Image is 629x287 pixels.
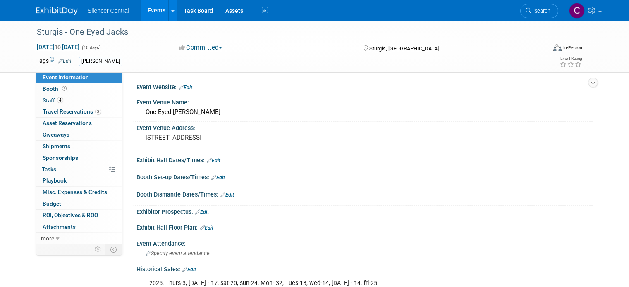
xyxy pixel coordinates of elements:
img: Format-Inperson.png [553,44,562,51]
a: Staff4 [36,95,122,106]
span: Misc. Expenses & Credits [43,189,107,195]
a: Tasks [36,164,122,175]
div: Exhibitor Prospectus: [136,206,593,216]
a: ROI, Objectives & ROO [36,210,122,221]
div: Event Website: [136,81,593,92]
div: Exhibit Hall Floor Plan: [136,221,593,232]
a: Attachments [36,221,122,232]
a: Shipments [36,141,122,152]
span: 4 [57,97,63,103]
span: 3 [95,109,101,115]
div: Event Rating [560,57,582,61]
span: Shipments [43,143,70,149]
td: Personalize Event Tab Strip [91,244,105,255]
a: Giveaways [36,129,122,140]
span: Budget [43,200,61,207]
a: Edit [211,175,225,180]
img: ExhibitDay [36,7,78,15]
span: Search [531,8,550,14]
span: Staff [43,97,63,104]
a: Edit [195,209,209,215]
div: Event Attendance: [136,237,593,248]
div: Event Venue Address: [136,122,593,132]
div: Exhibit Hall Dates/Times: [136,154,593,165]
a: Playbook [36,175,122,186]
span: Booth [43,85,68,92]
span: to [54,44,62,50]
td: Tags [36,57,72,66]
a: Search [520,4,558,18]
span: Asset Reservations [43,120,92,126]
div: One Eyed [PERSON_NAME] [143,106,586,119]
span: [DATE] [DATE] [36,43,80,51]
td: Toggle Event Tabs [105,244,122,255]
div: Booth Dismantle Dates/Times: [136,188,593,199]
a: Travel Reservations3 [36,106,122,117]
a: Booth [36,83,122,95]
a: Sponsorships [36,152,122,164]
div: Sturgis - One Eyed Jacks [34,25,536,40]
span: more [41,235,54,242]
div: Event Format [502,43,582,55]
div: Event Venue Name: [136,96,593,107]
button: Committed [176,43,225,52]
a: Edit [58,58,72,64]
span: Playbook [43,177,67,184]
span: Specify event attendance [146,250,210,256]
a: Edit [179,85,192,90]
span: Event Information [43,74,89,81]
img: Cade Cox [569,3,585,19]
div: Booth Set-up Dates/Times: [136,171,593,182]
a: more [36,233,122,244]
span: (10 days) [81,45,101,50]
span: Travel Reservations [43,108,101,115]
span: Attachments [43,223,76,230]
a: Asset Reservations [36,118,122,129]
a: Misc. Expenses & Credits [36,187,122,198]
div: [PERSON_NAME] [79,57,122,66]
span: Silencer Central [88,7,129,14]
span: Giveaways [43,131,69,138]
pre: [STREET_ADDRESS] [146,134,318,141]
div: In-Person [563,45,582,51]
a: Budget [36,198,122,209]
a: Edit [182,267,196,273]
span: ROI, Objectives & ROO [43,212,98,218]
a: Edit [220,192,234,198]
span: Booth not reserved yet [60,85,68,92]
span: Tasks [42,166,56,173]
a: Event Information [36,72,122,83]
a: Edit [207,158,220,164]
span: Sturgis, [GEOGRAPHIC_DATA] [369,45,439,52]
div: Historical Sales: [136,263,593,274]
a: Edit [200,225,213,231]
span: Sponsorships [43,154,78,161]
